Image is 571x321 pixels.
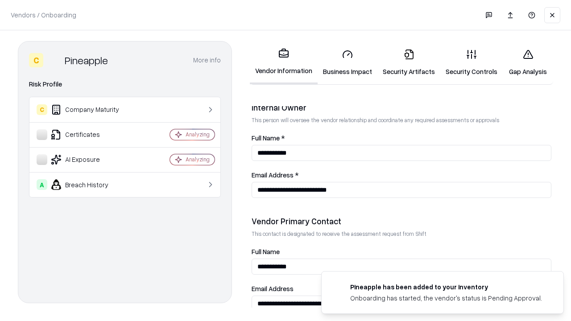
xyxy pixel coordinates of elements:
a: Security Artifacts [377,42,440,83]
div: Analyzing [186,156,210,163]
a: Security Controls [440,42,503,83]
div: Onboarding has started, the vendor's status is Pending Approval. [350,293,542,303]
div: Risk Profile [29,79,221,90]
p: Vendors / Onboarding [11,10,76,20]
img: Pineapple [47,53,61,67]
div: Breach History [37,179,143,190]
div: Company Maturity [37,104,143,115]
label: Full Name [252,248,551,255]
div: Certificates [37,129,143,140]
div: AI Exposure [37,154,143,165]
label: Email Address [252,285,551,292]
a: Business Impact [318,42,377,83]
div: C [37,104,47,115]
div: C [29,53,43,67]
div: Vendor Primary Contact [252,216,551,226]
p: This person will oversee the vendor relationship and coordinate any required assessments or appro... [252,116,551,124]
div: Analyzing [186,131,210,138]
button: More info [193,52,221,68]
div: Pineapple has been added to your inventory [350,282,542,292]
label: Email Address * [252,172,551,178]
img: pineappleenergy.com [332,282,343,293]
a: Vendor Information [250,41,318,84]
div: Internal Owner [252,102,551,113]
label: Full Name * [252,135,551,141]
a: Gap Analysis [503,42,553,83]
p: This contact is designated to receive the assessment request from Shift [252,230,551,238]
div: Pineapple [65,53,108,67]
div: A [37,179,47,190]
